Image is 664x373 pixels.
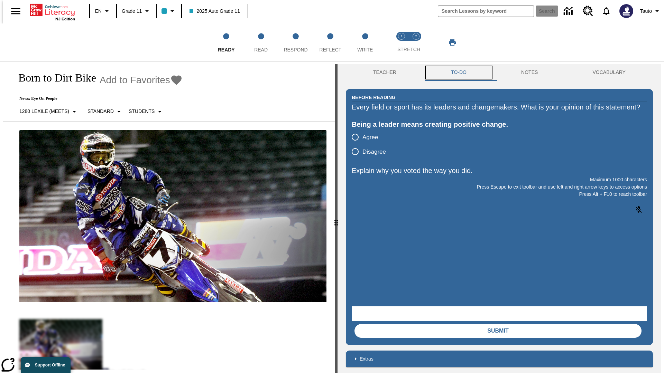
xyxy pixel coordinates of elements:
[241,23,281,61] button: Read step 2 of 5
[597,2,615,20] a: Notifications
[494,64,565,81] button: NOTES
[6,1,26,21] button: Open side menu
[190,8,240,15] span: 2025 Auto Grade 11
[354,324,642,338] button: Submit
[406,23,426,61] button: Stretch Respond step 2 of 2
[338,64,661,373] div: activity
[310,23,350,61] button: Reflect step 4 of 5
[400,35,402,38] text: 1
[129,108,155,115] p: Students
[637,5,664,17] button: Profile/Settings
[276,23,316,61] button: Respond step 3 of 5
[100,75,170,86] span: Add to Favorites
[335,64,338,373] div: Press Enter or Spacebar and then press right and left arrow keys to move the slider
[630,201,647,218] button: Click to activate and allow voice recognition
[415,35,417,38] text: 2
[352,191,647,198] p: Press Alt + F10 to reach toolbar
[122,8,142,15] span: Grade 11
[345,23,385,61] button: Write step 5 of 5
[560,2,579,21] a: Data Center
[19,108,69,115] p: 1280 Lexile (Meets)
[362,147,386,156] span: Disagree
[619,4,633,18] img: Avatar
[55,17,75,21] span: NJ Edition
[579,2,597,20] a: Resource Center, Will open in new tab
[3,6,101,12] body: Explain why you voted the way you did. Maximum 1000 characters Press Alt + F10 to reach toolbar P...
[391,23,412,61] button: Stretch Read step 1 of 2
[352,119,647,130] div: Being a leader means creating positive change.
[17,105,81,118] button: Select Lexile, 1280 Lexile (Meets)
[159,5,179,17] button: Class color is light blue. Change class color
[352,183,647,191] p: Press Escape to exit toolbar and use left and right arrow keys to access options
[352,165,647,176] p: Explain why you voted the way you did.
[30,2,75,21] div: Home
[438,6,534,17] input: search field
[352,102,647,113] div: Every field or sport has its leaders and changemakers. What is your opinion of this statement?
[362,133,378,142] span: Agree
[85,105,126,118] button: Scaffolds, Standard
[100,74,183,86] button: Add to Favorites - Born to Dirt Bike
[95,8,102,15] span: EN
[346,351,653,367] div: Extras
[565,64,653,81] button: VOCABULARY
[11,71,96,84] h1: Born to Dirt Bike
[218,47,235,52] span: Ready
[3,64,335,370] div: reading
[346,64,424,81] button: Teacher
[357,47,373,52] span: Write
[19,130,326,303] img: Motocross racer James Stewart flies through the air on his dirt bike.
[206,23,246,61] button: Ready step 1 of 5
[615,2,637,20] button: Select a new avatar
[360,355,373,363] p: Extras
[441,36,463,49] button: Print
[92,5,114,17] button: Language: EN, Select a language
[640,8,652,15] span: Tauto
[126,105,167,118] button: Select Student
[284,47,307,52] span: Respond
[119,5,154,17] button: Grade: Grade 11, Select a grade
[397,47,420,52] span: STRETCH
[346,64,653,81] div: Instructional Panel Tabs
[352,176,647,183] p: Maximum 1000 characters
[424,64,494,81] button: TO-DO
[352,130,391,159] div: poll
[35,363,65,367] span: Support Offline
[352,94,396,101] h2: Before Reading
[87,108,114,115] p: Standard
[254,47,268,52] span: Read
[11,96,183,101] p: News: Eye On People
[21,357,71,373] button: Support Offline
[320,47,342,52] span: Reflect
